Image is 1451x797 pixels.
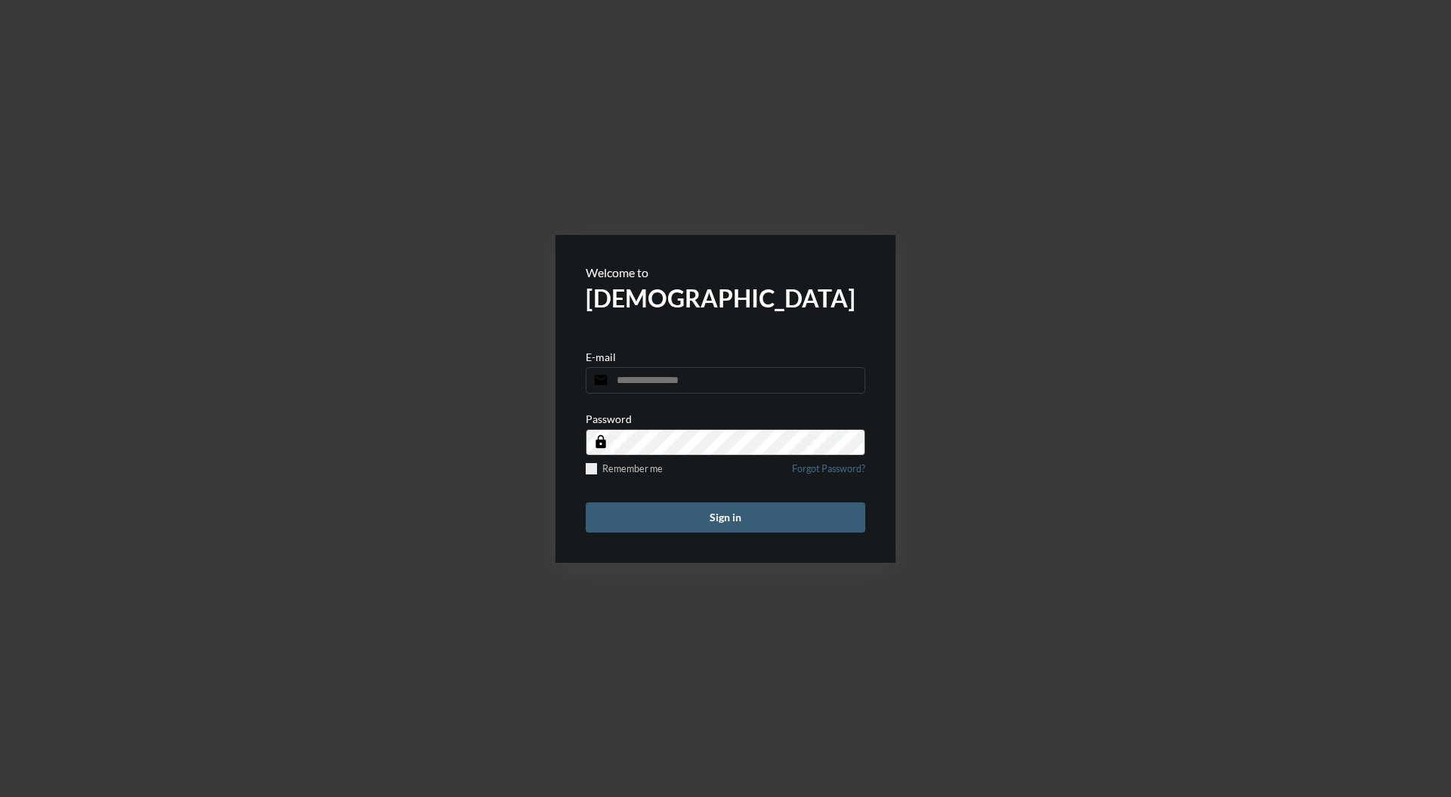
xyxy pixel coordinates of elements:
button: Sign in [586,502,865,533]
h2: [DEMOGRAPHIC_DATA] [586,283,865,313]
p: Password [586,412,632,425]
p: Welcome to [586,265,865,280]
a: Forgot Password? [792,463,865,483]
label: Remember me [586,463,663,474]
p: E-mail [586,351,616,363]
